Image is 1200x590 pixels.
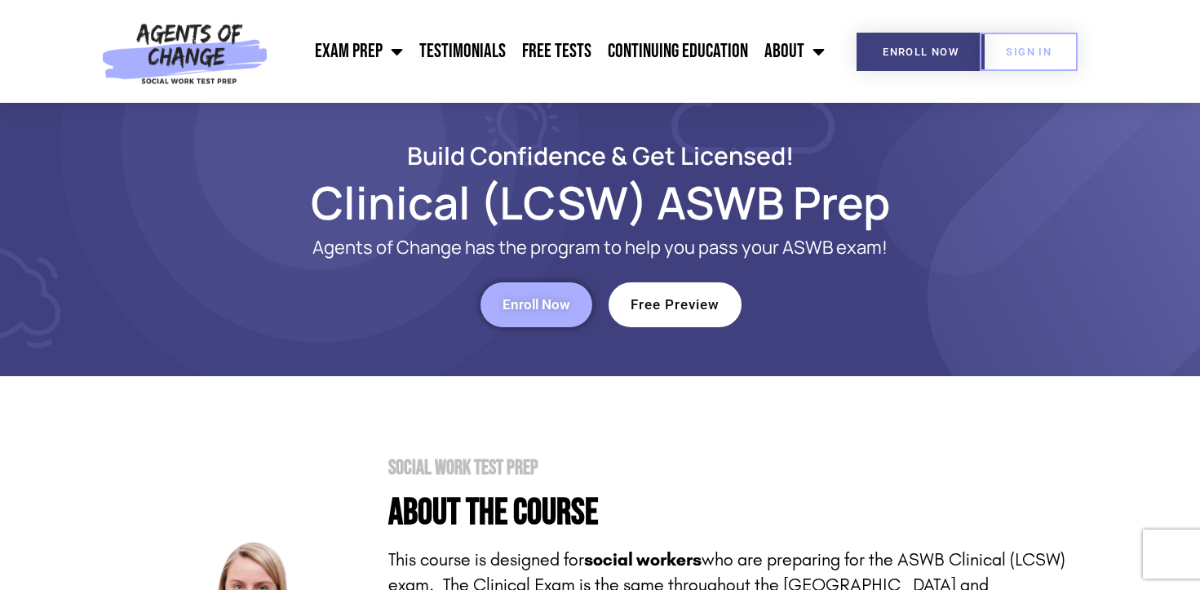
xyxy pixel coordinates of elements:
[980,33,1078,71] a: SIGN IN
[631,298,720,312] span: Free Preview
[756,31,833,72] a: About
[388,495,1065,531] h4: About the Course
[857,33,985,71] a: Enroll Now
[388,458,1065,478] h2: Social Work Test Prep
[883,47,959,57] span: Enroll Now
[480,282,592,327] a: Enroll Now
[307,31,411,72] a: Exam Prep
[276,31,833,72] nav: Menu
[135,184,1065,221] h1: Clinical (LCSW) ASWB Prep
[201,237,1000,258] p: Agents of Change has the program to help you pass your ASWB exam!
[1006,47,1052,57] span: SIGN IN
[584,549,702,570] strong: social workers
[503,298,570,312] span: Enroll Now
[135,144,1065,167] h2: Build Confidence & Get Licensed!
[600,31,756,72] a: Continuing Education
[609,282,742,327] a: Free Preview
[411,31,514,72] a: Testimonials
[514,31,600,72] a: Free Tests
